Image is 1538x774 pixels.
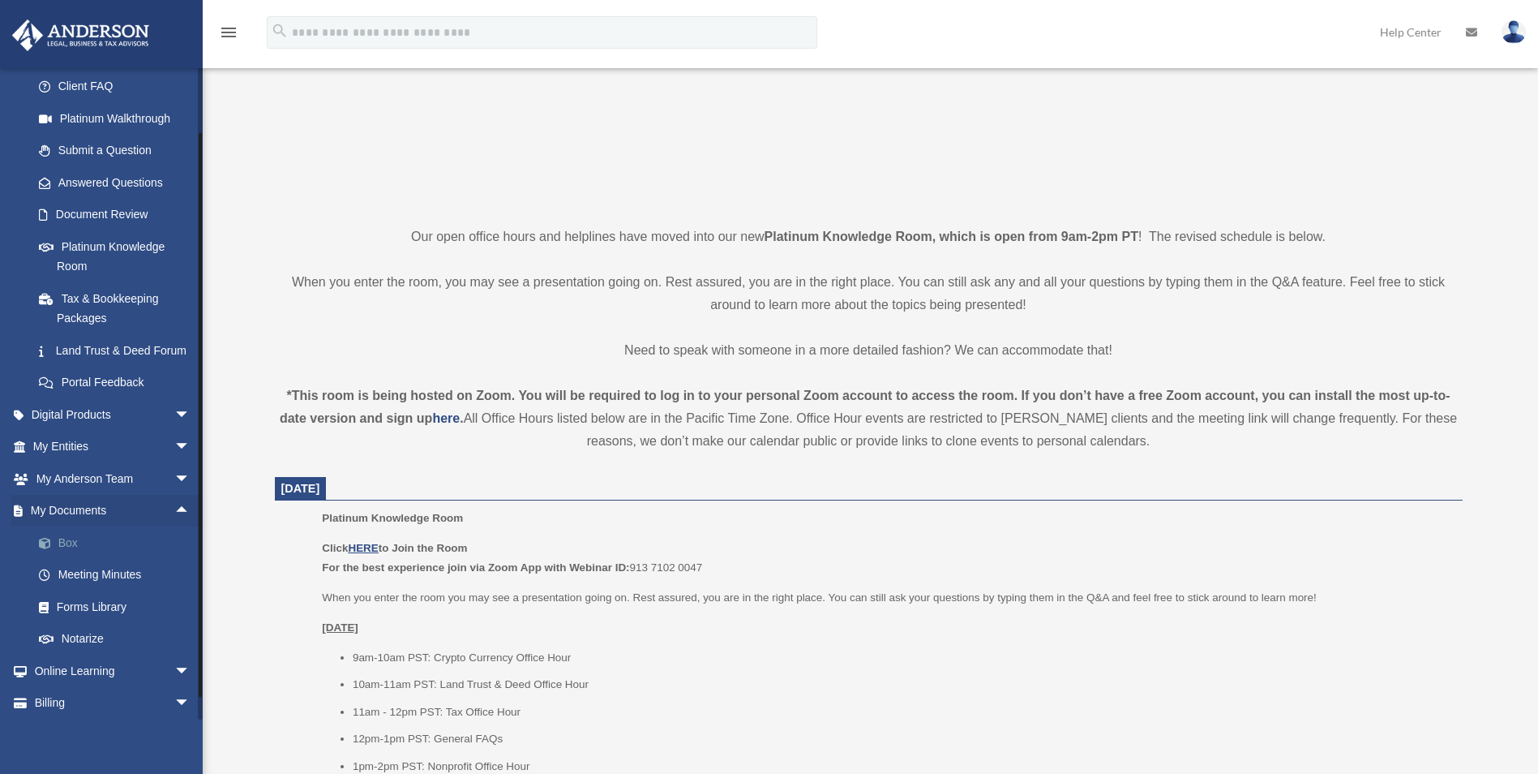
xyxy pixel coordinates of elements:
[23,102,215,135] a: Platinum Walkthrough
[23,559,215,591] a: Meeting Minutes
[174,655,207,688] span: arrow_drop_down
[23,527,215,559] a: Box
[23,334,215,367] a: Land Trust & Deed Forum
[322,588,1450,608] p: When you enter the room you may see a presentation going on. Rest assured, you are in the right p...
[353,703,1451,722] li: 11am - 12pm PST: Tax Office Hour
[275,385,1463,453] div: All Office Hours listed below are in the Pacific Time Zone. Office Hour events are restricted to ...
[11,687,215,720] a: Billingarrow_drop_down
[23,166,215,199] a: Answered Questions
[23,199,215,231] a: Document Review
[275,271,1463,316] p: When you enter the room, you may see a presentation going on. Rest assured, you are in the right ...
[23,367,215,399] a: Portal Feedback
[11,398,215,431] a: Digital Productsarrow_drop_down
[174,398,207,432] span: arrow_drop_down
[322,621,358,634] u: [DATE]
[353,648,1451,668] li: 9am-10am PST: Crypto Currency Office Hour
[23,623,215,656] a: Notarize
[275,226,1463,248] p: Our open office hours and helplines have moved into our new ! The revised schedule is below.
[174,687,207,720] span: arrow_drop_down
[322,561,629,574] b: For the best experience join via Zoom App with Webinar ID:
[23,135,215,167] a: Submit a Question
[23,230,207,282] a: Platinum Knowledge Room
[432,411,460,425] a: here
[765,230,1138,243] strong: Platinum Knowledge Room, which is open from 9am-2pm PT
[23,71,215,103] a: Client FAQ
[11,462,215,495] a: My Anderson Teamarrow_drop_down
[322,512,463,524] span: Platinum Knowledge Room
[219,23,238,42] i: menu
[281,482,320,495] span: [DATE]
[348,542,378,554] a: HERE
[11,431,215,463] a: My Entitiesarrow_drop_down
[23,282,215,334] a: Tax & Bookkeeping Packages
[322,539,1450,577] p: 913 7102 0047
[11,719,215,751] a: Events Calendar
[174,431,207,464] span: arrow_drop_down
[322,542,467,554] b: Click to Join the Room
[1502,20,1526,44] img: User Pic
[174,462,207,496] span: arrow_drop_down
[219,28,238,42] a: menu
[11,655,215,687] a: Online Learningarrow_drop_down
[11,495,215,527] a: My Documentsarrow_drop_up
[353,675,1451,694] li: 10am-11am PST: Land Trust & Deed Office Hour
[23,591,215,623] a: Forms Library
[460,411,463,425] strong: .
[280,389,1450,425] strong: *This room is being hosted on Zoom. You will be required to log in to your personal Zoom account ...
[353,729,1451,749] li: 12pm-1pm PST: General FAQs
[174,495,207,528] span: arrow_drop_up
[275,339,1463,362] p: Need to speak with someone in a more detailed fashion? We can accommodate that!
[271,22,289,40] i: search
[7,19,154,51] img: Anderson Advisors Platinum Portal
